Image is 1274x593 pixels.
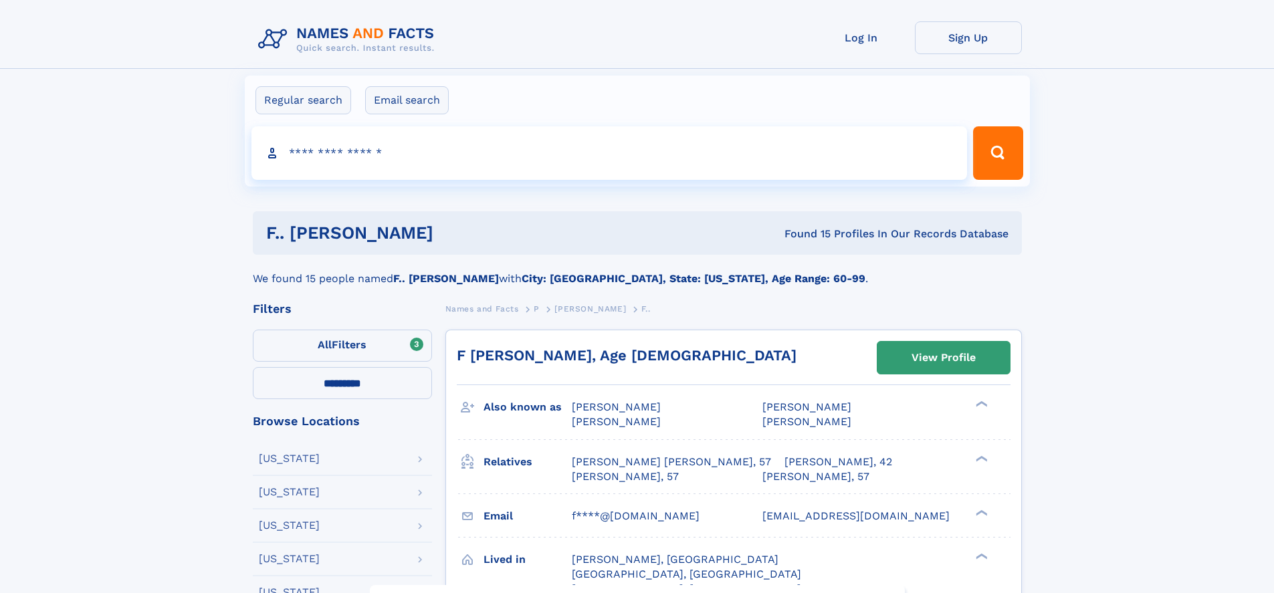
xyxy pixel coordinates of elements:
[253,255,1022,287] div: We found 15 people named with .
[393,272,499,285] b: F.. [PERSON_NAME]
[457,347,797,364] a: F [PERSON_NAME], Age [DEMOGRAPHIC_DATA]
[808,21,915,54] a: Log In
[253,330,432,362] label: Filters
[484,396,572,419] h3: Also known as
[251,126,968,180] input: search input
[572,400,661,413] span: [PERSON_NAME]
[641,304,651,314] span: F..
[445,300,519,317] a: Names and Facts
[259,487,320,497] div: [US_STATE]
[266,225,609,241] h1: f.. [PERSON_NAME]
[522,272,865,285] b: City: [GEOGRAPHIC_DATA], State: [US_STATE], Age Range: 60-99
[484,548,572,571] h3: Lived in
[915,21,1022,54] a: Sign Up
[972,508,988,517] div: ❯
[318,338,332,351] span: All
[253,21,445,57] img: Logo Names and Facts
[972,400,988,408] div: ❯
[572,415,661,428] span: [PERSON_NAME]
[762,415,851,428] span: [PERSON_NAME]
[534,300,540,317] a: P
[972,454,988,463] div: ❯
[609,227,1008,241] div: Found 15 Profiles In Our Records Database
[572,553,778,566] span: [PERSON_NAME], [GEOGRAPHIC_DATA]
[365,86,449,114] label: Email search
[762,509,950,522] span: [EMAIL_ADDRESS][DOMAIN_NAME]
[534,304,540,314] span: P
[912,342,976,373] div: View Profile
[484,451,572,473] h3: Relatives
[554,300,626,317] a: [PERSON_NAME]
[259,520,320,531] div: [US_STATE]
[259,453,320,464] div: [US_STATE]
[784,455,892,469] a: [PERSON_NAME], 42
[253,415,432,427] div: Browse Locations
[554,304,626,314] span: [PERSON_NAME]
[259,554,320,564] div: [US_STATE]
[255,86,351,114] label: Regular search
[253,303,432,315] div: Filters
[484,505,572,527] h3: Email
[572,469,679,484] a: [PERSON_NAME], 57
[762,469,869,484] a: [PERSON_NAME], 57
[762,400,851,413] span: [PERSON_NAME]
[572,568,801,580] span: [GEOGRAPHIC_DATA], [GEOGRAPHIC_DATA]
[973,126,1023,180] button: Search Button
[877,342,1010,374] a: View Profile
[972,552,988,560] div: ❯
[572,455,771,469] a: [PERSON_NAME] [PERSON_NAME], 57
